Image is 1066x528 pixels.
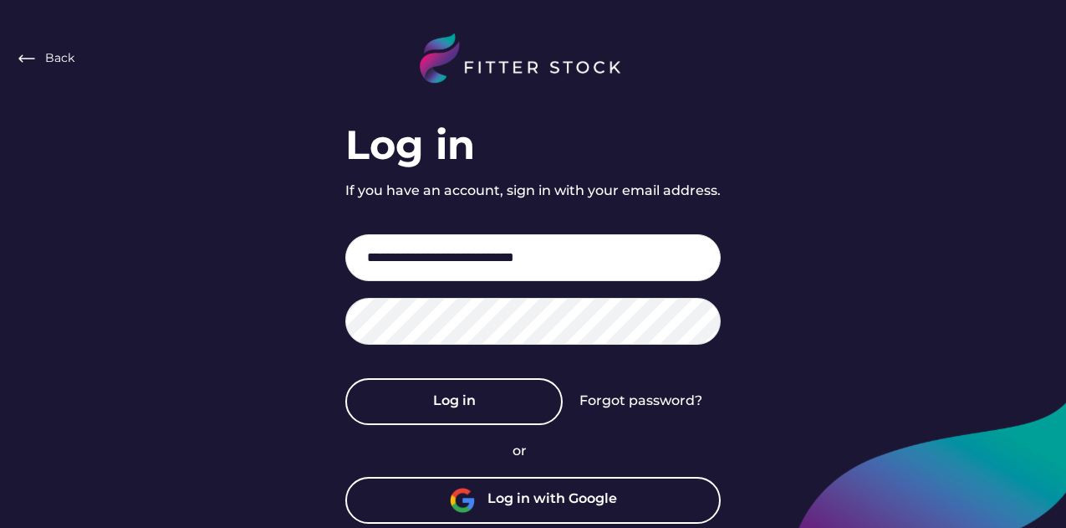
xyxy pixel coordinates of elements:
[17,49,37,69] img: Frame%20%282%29.svg
[45,50,74,67] div: Back
[345,182,721,200] div: If you have an account, sign in with your email address.
[345,378,563,425] button: Log in
[450,488,475,513] img: unnamed.png
[345,117,475,173] div: Log in
[579,392,702,410] div: Forgot password?
[487,490,617,511] div: Log in with Google
[513,442,554,460] div: or
[420,33,645,84] img: LOGO%20%282%29.svg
